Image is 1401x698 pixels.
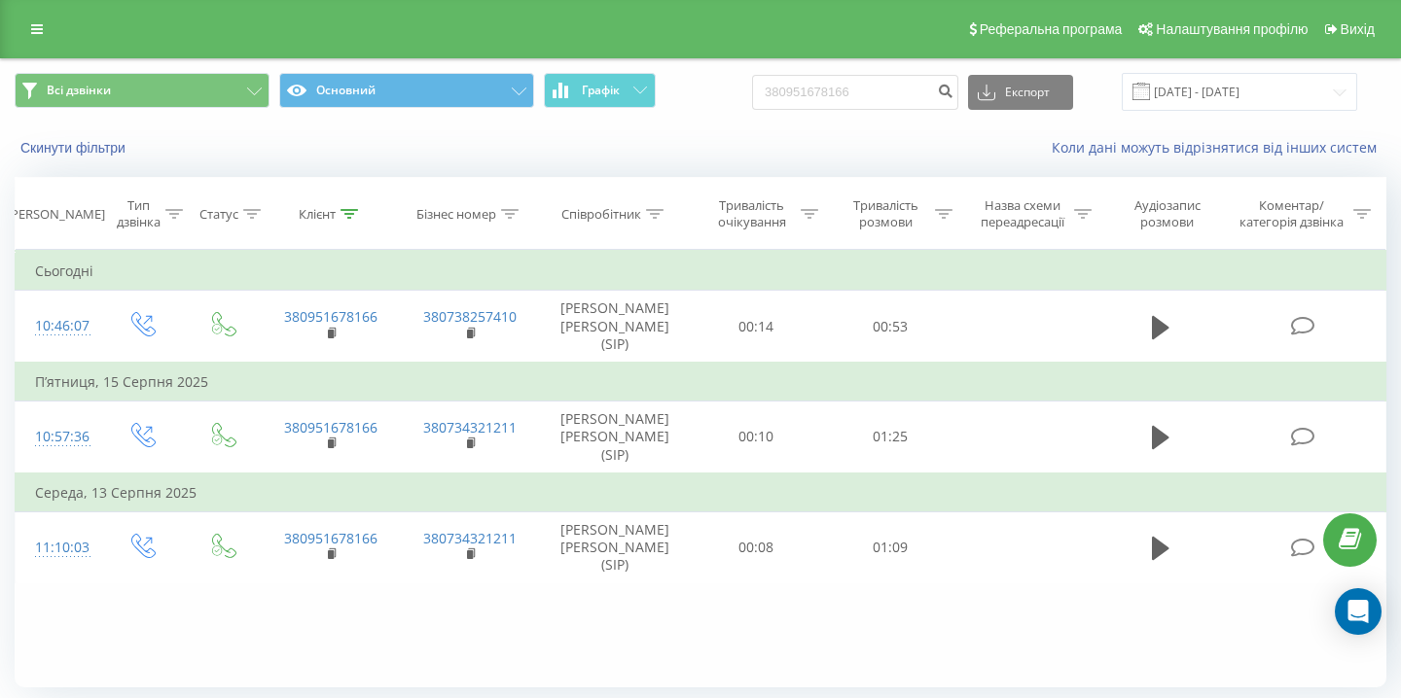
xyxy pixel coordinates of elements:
div: Назва схеми переадресації [975,197,1069,230]
button: Скинути фільтри [15,139,135,157]
div: Статус [199,206,238,223]
div: 11:10:03 [35,529,82,567]
span: Всі дзвінки [47,83,111,98]
button: Експорт [968,75,1073,110]
a: 380951678166 [284,418,377,436]
div: Тривалість очікування [707,197,797,230]
div: 10:46:07 [35,307,82,345]
td: Середа, 13 Серпня 2025 [16,473,1386,512]
button: Всі дзвінки [15,73,269,108]
span: Налаштування профілю [1156,21,1308,37]
div: 10:57:36 [35,418,82,456]
input: Пошук за номером [752,75,958,110]
span: Реферальна програма [980,21,1123,37]
a: 380738257410 [423,307,517,326]
td: 00:10 [690,401,824,473]
a: 380951678166 [284,307,377,326]
div: [PERSON_NAME] [7,206,105,223]
td: 01:25 [823,401,957,473]
td: 00:08 [690,511,824,583]
button: Графік [544,73,656,108]
div: Open Intercom Messenger [1335,588,1382,635]
div: Співробітник [561,206,641,223]
div: Тип дзвінка [117,197,161,230]
td: П’ятниця, 15 Серпня 2025 [16,363,1386,401]
span: Графік [582,84,620,97]
button: Основний [279,73,534,108]
td: 01:09 [823,511,957,583]
div: Бізнес номер [416,206,496,223]
div: Клієнт [299,206,336,223]
a: Коли дані можуть відрізнятися вiд інших систем [1052,138,1386,157]
td: Сьогодні [16,252,1386,291]
td: 00:14 [690,291,824,363]
td: [PERSON_NAME] [PERSON_NAME] (SIP) [540,291,690,363]
a: 380734321211 [423,418,517,436]
div: Коментар/категорія дзвінка [1235,197,1348,230]
td: 00:53 [823,291,957,363]
div: Аудіозапис розмови [1114,197,1220,230]
span: Вихід [1341,21,1375,37]
td: [PERSON_NAME] [PERSON_NAME] (SIP) [540,511,690,583]
a: 380734321211 [423,529,517,547]
div: Тривалість розмови [841,197,930,230]
a: 380951678166 [284,529,377,547]
td: [PERSON_NAME] [PERSON_NAME] (SIP) [540,401,690,473]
